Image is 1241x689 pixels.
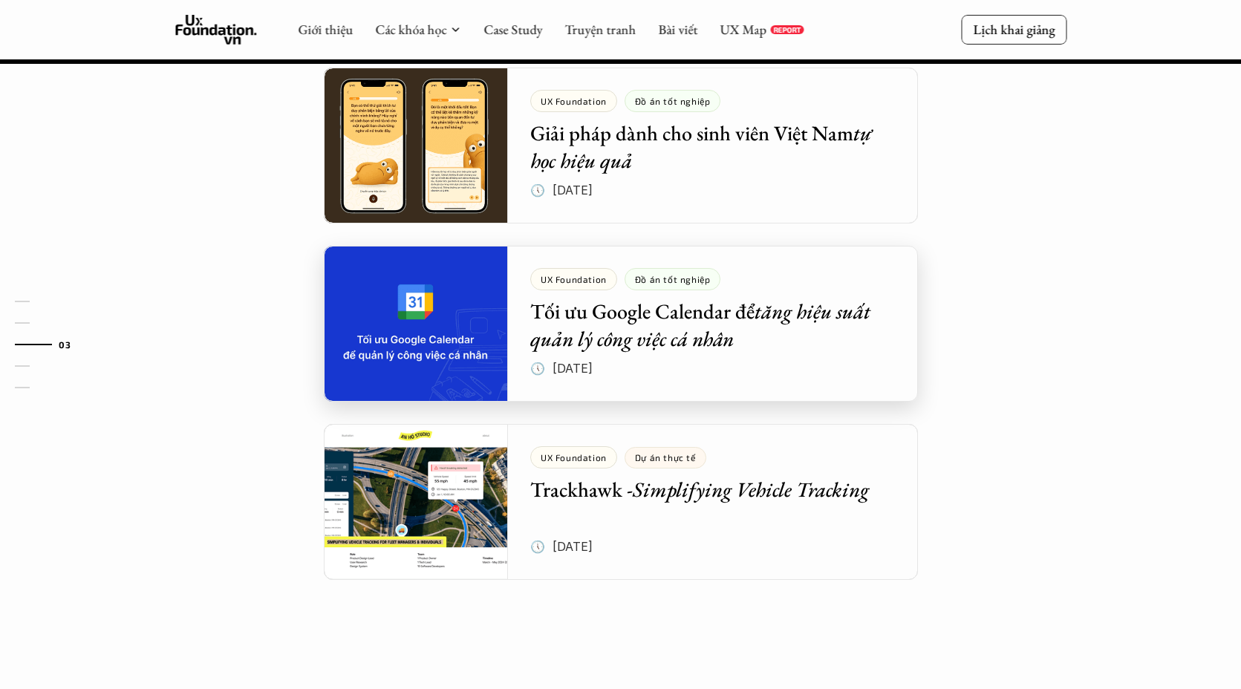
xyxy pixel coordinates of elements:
[658,21,697,38] a: Bài viết
[720,21,766,38] a: UX Map
[773,25,801,34] p: REPORT
[375,21,446,38] a: Các khóa học
[15,336,85,353] a: 03
[770,25,804,34] a: REPORT
[298,21,353,38] a: Giới thiệu
[324,424,918,580] a: UX FoundationDự án thực tếTrackhawk -Simplifying Vehicle Tracking🕔 [DATE]
[483,21,542,38] a: Case Study
[59,339,71,350] strong: 03
[324,246,918,402] a: UX FoundationĐồ án tốt nghiệpTối ưu Google Calendar đểtăng hiệu suất quản lý công việc cá nhân🕔 [...
[961,15,1066,44] a: Lịch khai giảng
[973,21,1055,38] p: Lịch khai giảng
[564,21,636,38] a: Truyện tranh
[324,68,918,223] a: UX FoundationĐồ án tốt nghiệpGiải pháp dành cho sinh viên Việt Namtự học hiệu quả🕔 [DATE]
